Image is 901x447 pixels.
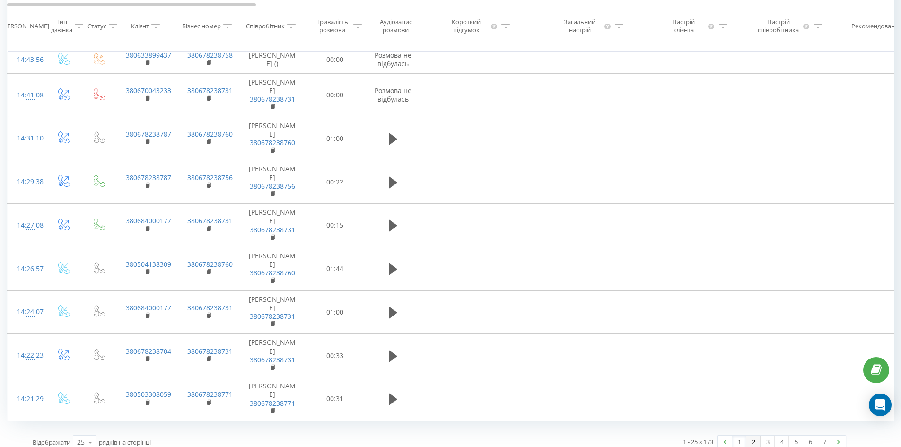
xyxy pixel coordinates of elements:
td: [PERSON_NAME] [239,160,306,204]
td: [PERSON_NAME] [239,377,306,421]
div: 14:41:08 [17,86,36,105]
a: 380678238731 [250,355,295,364]
div: Тривалість розмови [314,18,351,34]
div: 14:29:38 [17,173,36,191]
div: Клієнт [131,22,149,30]
a: 380678238731 [187,347,233,356]
div: Настрій клієнта [661,18,705,34]
td: [PERSON_NAME] [239,290,306,334]
div: 14:27:08 [17,216,36,235]
td: 01:00 [306,290,365,334]
td: 00:31 [306,377,365,421]
div: Настрій співробітника [756,18,801,34]
a: 380678238731 [250,95,295,104]
a: 380504138309 [126,260,171,269]
div: Короткий підсумок [444,18,489,34]
a: 380633899437 [126,51,171,60]
td: 00:33 [306,334,365,377]
a: 380678238771 [187,390,233,399]
div: Open Intercom Messenger [869,394,892,416]
div: Статус [87,22,106,30]
a: 380684000177 [126,303,171,312]
td: 00:00 [306,46,365,73]
a: 380678238731 [187,86,233,95]
td: [PERSON_NAME] [239,117,306,160]
td: 00:15 [306,204,365,247]
div: Загальний настрій [557,18,603,34]
div: 1 - 25 з 173 [683,437,713,447]
div: Бізнес номер [182,22,221,30]
div: 14:24:07 [17,303,36,321]
td: [PERSON_NAME] [239,204,306,247]
td: [PERSON_NAME] () [239,46,306,73]
a: 380678238760 [250,138,295,147]
div: Аудіозапис розмови [373,18,419,34]
a: 380684000177 [126,216,171,225]
div: [PERSON_NAME] [1,22,49,30]
td: [PERSON_NAME] [239,73,306,117]
td: 01:44 [306,247,365,290]
div: 14:21:29 [17,390,36,408]
a: 380678238731 [187,303,233,312]
a: 380678238760 [250,268,295,277]
td: 00:22 [306,160,365,204]
div: 14:43:56 [17,51,36,69]
a: 380678238756 [250,182,295,191]
a: 380678238787 [126,130,171,139]
a: 380678238731 [250,312,295,321]
td: 01:00 [306,117,365,160]
span: Розмова не відбулась [375,86,411,104]
a: 380678238758 [187,51,233,60]
div: 25 [77,438,85,447]
a: 380678238704 [126,347,171,356]
span: рядків на сторінці [99,438,151,447]
div: 14:31:10 [17,129,36,148]
td: [PERSON_NAME] [239,247,306,290]
a: 380678238771 [250,399,295,408]
div: Тип дзвінка [51,18,72,34]
a: 380678238731 [187,216,233,225]
td: 00:00 [306,73,365,117]
a: 380670043233 [126,86,171,95]
span: Відображати [33,438,70,447]
a: 380678238731 [250,225,295,234]
a: 380503308059 [126,390,171,399]
a: 380678238787 [126,173,171,182]
td: [PERSON_NAME] [239,334,306,377]
span: Розмова не відбулась [375,51,411,68]
a: 380678238760 [187,260,233,269]
div: 14:22:23 [17,346,36,365]
div: 14:26:57 [17,260,36,278]
a: 380678238760 [187,130,233,139]
a: 380678238756 [187,173,233,182]
div: Співробітник [246,22,285,30]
